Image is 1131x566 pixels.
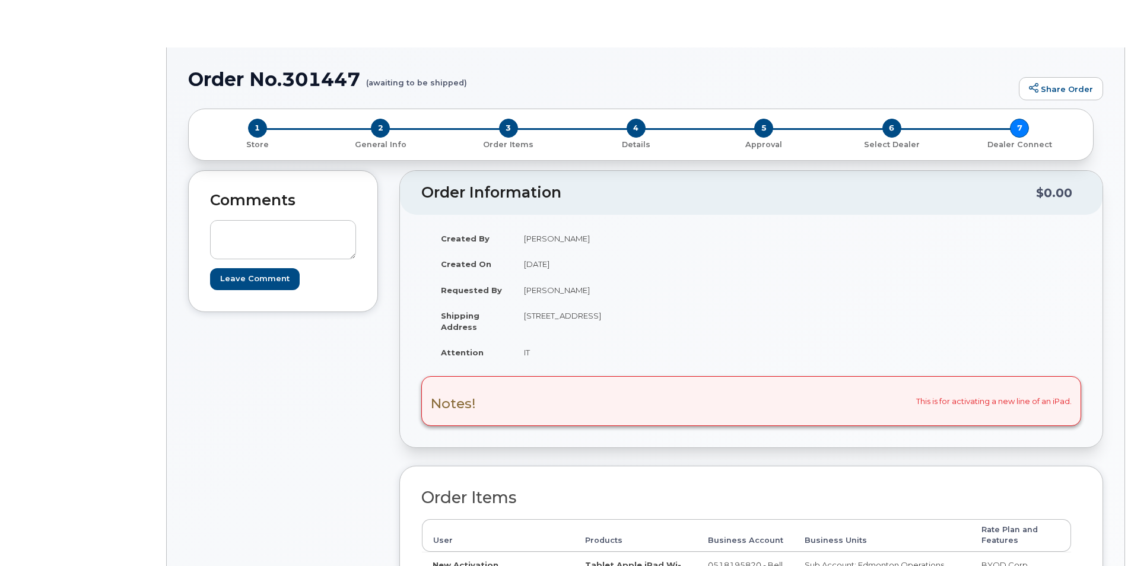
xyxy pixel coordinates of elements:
td: [STREET_ADDRESS] [513,303,742,339]
input: Leave Comment [210,268,300,290]
p: Approval [705,139,823,150]
h2: Order Items [421,489,1072,507]
th: Products [574,519,697,552]
a: 3 Order Items [444,138,572,150]
span: 1 [248,119,267,138]
th: Business Units [794,519,971,552]
strong: Created By [441,234,490,243]
td: [PERSON_NAME] [513,277,742,303]
th: Rate Plan and Features [971,519,1071,552]
h2: Comments [210,192,356,209]
td: [DATE] [513,251,742,277]
span: 2 [371,119,390,138]
p: General Info [321,139,439,150]
span: 5 [754,119,773,138]
small: (awaiting to be shipped) [366,69,467,87]
strong: Attention [441,348,484,357]
strong: Created On [441,259,491,269]
a: 1 Store [198,138,316,150]
h3: Notes! [431,396,476,411]
h1: Order No.301447 [188,69,1013,90]
th: Business Account [697,519,794,552]
th: User [422,519,574,552]
a: 2 General Info [316,138,444,150]
a: 5 Approval [700,138,828,150]
h2: Order Information [421,185,1036,201]
span: 6 [882,119,901,138]
p: Order Items [449,139,567,150]
span: 4 [627,119,646,138]
strong: Requested By [441,285,502,295]
td: [PERSON_NAME] [513,225,742,252]
div: This is for activating a new line of an iPad. [421,376,1081,426]
div: $0.00 [1036,182,1072,204]
td: IT [513,339,742,365]
a: 6 Select Dealer [828,138,955,150]
span: 3 [499,119,518,138]
p: Store [203,139,312,150]
p: Select Dealer [833,139,951,150]
strong: Shipping Address [441,311,479,332]
a: 4 Details [572,138,700,150]
p: Details [577,139,695,150]
a: Share Order [1019,77,1103,101]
